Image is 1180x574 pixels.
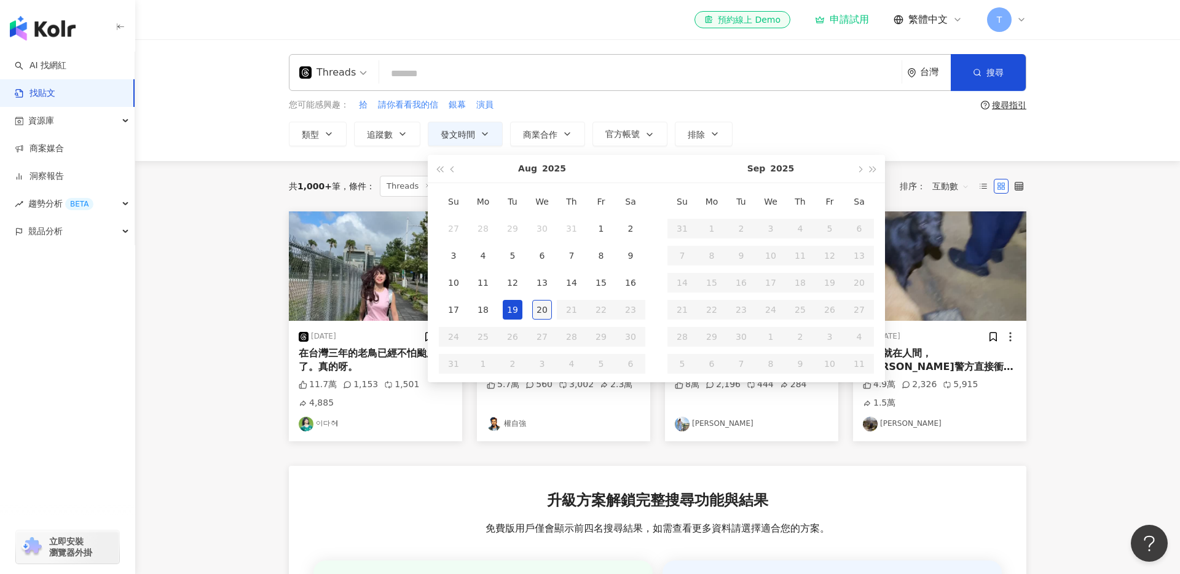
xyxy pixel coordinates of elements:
td: 2025-08-09 [616,242,645,269]
th: Su [439,188,468,215]
span: Threads [380,176,438,197]
th: Fr [586,188,616,215]
a: 商案媒合 [15,143,64,155]
div: 2.3萬 [600,379,632,391]
div: 排序： [900,176,976,196]
a: KOL Avatar이다혜 [299,417,452,431]
span: 搜尋 [986,68,1004,77]
td: 2025-08-07 [557,242,586,269]
div: 11 [473,273,493,293]
span: 資源庫 [28,107,54,135]
div: 284 [780,379,807,391]
div: 560 [525,379,553,391]
img: post-image [853,211,1026,321]
button: 官方帳號 [592,122,667,146]
div: [DATE] [311,331,336,342]
th: Fr [815,188,844,215]
th: Sa [844,188,874,215]
img: KOL Avatar [675,417,690,431]
div: 2,196 [706,379,741,391]
span: 商業合作 [523,130,557,140]
span: 銀幕 [449,99,466,111]
div: 共 筆 [289,181,340,191]
div: 3,002 [559,379,594,391]
span: 立即安裝 瀏覽器外掛 [49,536,92,558]
td: 2025-08-16 [616,269,645,296]
span: environment [907,68,916,77]
div: 5 [503,246,522,265]
span: 條件 ： [340,181,375,191]
span: 1,000+ [297,181,332,191]
div: 17 [444,300,463,320]
td: 2025-07-27 [439,215,468,242]
div: 地獄就在人間，[PERSON_NAME]警方直接衝現場處理。 到處都是屍體……..有飼料卻不餵食活活餓死。 [863,347,1017,374]
div: 在台灣三年的老鳥已經不怕颱風了。真的呀。 [299,347,452,374]
td: 2025-08-08 [586,242,616,269]
th: Tu [498,188,527,215]
a: searchAI 找網紅 [15,60,66,72]
div: 444 [747,379,774,391]
div: 30 [532,219,552,238]
div: 20 [532,300,552,320]
a: 預約線上 Demo [694,11,790,28]
span: 官方帳號 [605,129,640,139]
span: 拾 [359,99,368,111]
div: 29 [503,219,522,238]
div: 4.9萬 [863,379,895,391]
div: 7 [562,246,581,265]
div: 4 [473,246,493,265]
div: 12 [503,273,522,293]
td: 2025-07-30 [527,215,557,242]
img: KOL Avatar [299,417,313,431]
span: T [997,13,1002,26]
iframe: Help Scout Beacon - Open [1131,525,1168,562]
td: 2025-08-05 [498,242,527,269]
button: 2025 [770,155,794,183]
span: 競品分析 [28,218,63,245]
div: 27 [444,219,463,238]
div: 預約線上 Demo [704,14,781,26]
th: Mo [697,188,726,215]
span: question-circle [981,101,989,109]
button: 銀幕 [448,98,466,112]
div: 14 [562,273,581,293]
div: 8萬 [675,379,699,391]
button: Aug [518,155,537,183]
img: chrome extension [20,537,44,557]
div: 台灣 [920,67,951,77]
button: 請你看看我的信 [377,98,439,112]
div: 2 [621,219,640,238]
div: 13 [532,273,552,293]
div: 2,326 [902,379,937,391]
a: KOL Avatar權自強 [487,417,640,431]
div: 16 [621,273,640,293]
span: 追蹤數 [367,130,393,140]
div: 1,501 [384,379,419,391]
td: 2025-08-17 [439,296,468,323]
div: 6 [532,246,552,265]
th: Su [667,188,697,215]
button: 排除 [675,122,733,146]
td: 2025-08-02 [616,215,645,242]
img: post-image [289,211,462,321]
th: Sa [616,188,645,215]
td: 2025-08-04 [468,242,498,269]
div: 18 [473,300,493,320]
th: Tu [726,188,756,215]
button: 商業合作 [510,122,585,146]
td: 2025-07-28 [468,215,498,242]
a: KOL Avatar[PERSON_NAME] [863,417,1017,431]
span: 升級方案解鎖完整搜尋功能與結果 [547,490,768,511]
div: 15 [591,273,611,293]
div: 11.7萬 [299,379,337,391]
td: 2025-08-18 [468,296,498,323]
div: 31 [562,219,581,238]
div: 申請試用 [815,14,869,26]
div: 1,153 [343,379,378,391]
img: logo [10,16,76,41]
span: 發文時間 [441,130,475,140]
img: KOL Avatar [863,417,878,431]
div: 5,915 [943,379,978,391]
